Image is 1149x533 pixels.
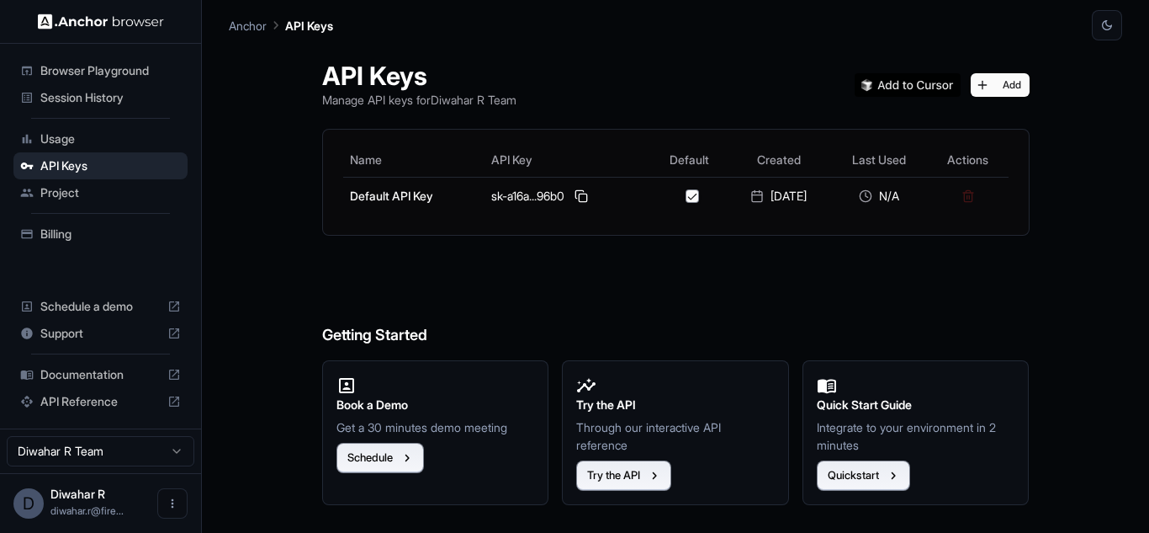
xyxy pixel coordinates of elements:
img: Anchor Logo [38,13,164,29]
nav: breadcrumb [229,16,333,35]
td: Default API Key [343,177,484,215]
div: N/A [836,188,921,205]
img: Add anchorbrowser MCP server to Cursor [855,73,961,97]
button: Quickstart [817,461,910,491]
button: Copy API key [571,186,591,206]
div: [DATE] [734,188,823,205]
th: Name [343,143,484,177]
span: Usage [40,131,181,147]
span: Documentation [40,366,161,383]
span: Schedule a demo [40,298,161,315]
div: Billing [13,221,188,248]
h1: API Keys [322,61,516,91]
p: Integrate to your environment in 2 minutes [817,418,1015,454]
th: Actions [928,143,1008,177]
div: Schedule a demo [13,293,188,320]
div: Usage [13,125,188,152]
p: API Keys [285,17,333,35]
button: Try the API [576,461,671,491]
button: Schedule [336,443,424,473]
span: Project [40,184,181,201]
th: Created [728,143,829,177]
span: Support [40,325,161,342]
span: Diwahar R [50,487,105,501]
span: API Reference [40,393,161,410]
th: Last Used [829,143,928,177]
span: Browser Playground [40,62,181,79]
span: Session History [40,89,181,106]
th: Default [650,143,728,177]
span: diwahar.r@fireflink.com [50,504,124,517]
div: Browser Playground [13,57,188,84]
div: Documentation [13,361,188,388]
h2: Try the API [576,396,775,414]
p: Through our interactive API reference [576,418,775,454]
h2: Book a Demo [336,396,535,414]
th: API Key [484,143,650,177]
div: Support [13,320,188,347]
p: Manage API keys for Diwahar R Team [322,91,516,109]
h2: Quick Start Guide [817,396,1015,414]
p: Anchor [229,17,267,35]
div: API Reference [13,388,188,415]
button: Open menu [157,488,188,519]
div: API Keys [13,152,188,179]
button: Add [971,73,1030,97]
p: Get a 30 minutes demo meeting [336,418,535,436]
div: D [13,488,44,519]
span: Billing [40,226,181,243]
span: API Keys [40,157,181,174]
div: sk-a16a...96b0 [491,186,643,206]
div: Project [13,179,188,206]
h6: Getting Started [322,256,1030,348]
div: Session History [13,84,188,111]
